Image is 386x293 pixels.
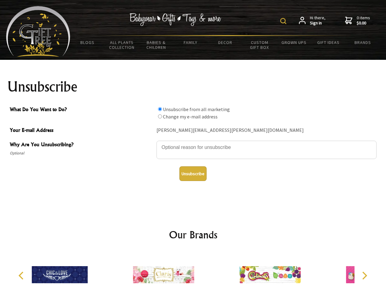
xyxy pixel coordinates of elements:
[158,107,162,111] input: What Do You Want to Do?
[10,126,153,135] span: Your E-mail Address
[345,15,370,26] a: 0 items$0.00
[158,114,162,118] input: What Do You Want to Do?
[130,13,221,26] img: Babywear - Gifts - Toys & more
[358,269,371,282] button: Next
[357,20,370,26] strong: $0.00
[156,126,377,135] div: [PERSON_NAME][EMAIL_ADDRESS][PERSON_NAME][DOMAIN_NAME]
[310,15,325,26] span: Hi there,
[10,141,153,150] span: Why Are You Unsubscribing?
[174,36,208,49] a: Family
[12,227,374,242] h2: Our Brands
[15,269,29,282] button: Previous
[280,18,286,24] img: product search
[156,141,377,159] textarea: Why Are You Unsubscribing?
[277,36,311,49] a: Grown Ups
[310,20,325,26] strong: Sign in
[6,6,70,57] img: Babyware - Gifts - Toys and more...
[311,36,346,49] a: Gift Ideas
[346,36,380,49] a: Brands
[139,36,174,54] a: Babies & Children
[208,36,242,49] a: Decor
[10,106,153,114] span: What Do You Want to Do?
[242,36,277,54] a: Custom Gift Box
[163,106,230,112] label: Unsubscribe from all marketing
[7,79,379,94] h1: Unsubscribe
[357,15,370,26] span: 0 items
[70,36,105,49] a: BLOGS
[179,166,207,181] button: Unsubscribe
[105,36,139,54] a: All Plants Collection
[10,150,153,157] span: Optional
[163,114,218,120] label: Change my e-mail address
[299,15,325,26] a: Hi there,Sign in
